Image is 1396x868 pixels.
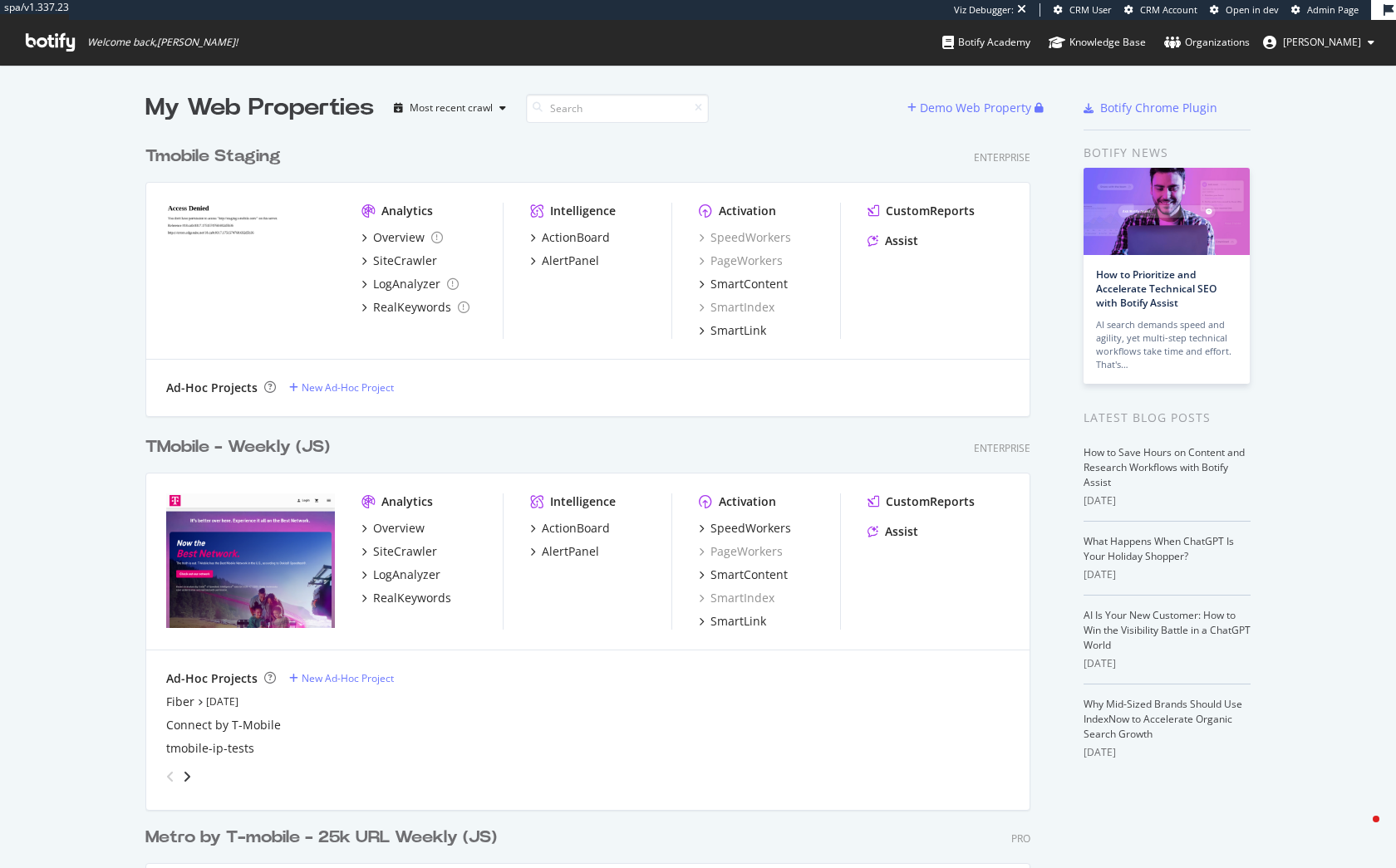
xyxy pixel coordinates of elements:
[699,566,788,583] a: SmartContent
[1226,3,1279,16] span: Open in dev
[373,276,440,292] div: LogAnalyzer
[1164,20,1250,65] a: Organizations
[373,299,451,316] div: RealKeywords
[719,493,776,510] div: Activation
[974,441,1030,455] div: Enterprise
[886,203,975,219] div: CustomReports
[954,3,1014,17] div: Viz Debugger:
[166,740,254,757] a: tmobile-ip-tests
[942,34,1030,51] div: Botify Academy
[166,717,281,733] a: Connect by T-Mobile
[974,150,1030,164] div: Enterprise
[699,253,783,269] a: PageWorkers
[1084,100,1217,116] a: Botify Chrome Plugin
[1084,567,1251,582] div: [DATE]
[710,276,788,292] div: SmartContent
[550,493,616,510] div: Intelligence
[166,493,335,628] img: t-mobile.com
[87,36,238,49] span: Welcome back, [PERSON_NAME] !
[1084,534,1234,563] a: What Happens When ChatGPT Is Your Holiday Shopper?
[145,145,288,169] a: Tmobile Staging
[181,768,193,785] div: angle-right
[361,566,440,583] a: LogAnalyzer
[289,671,394,685] a: New Ad-Hoc Project
[885,523,918,540] div: Assist
[1100,100,1217,116] div: Botify Chrome Plugin
[145,826,497,850] div: Metro by T-mobile - 25k URL Weekly (JS)
[1084,445,1245,489] a: How to Save Hours on Content and Research Workflows with Botify Assist
[1084,409,1251,427] div: Latest Blog Posts
[1084,168,1250,255] img: How to Prioritize and Accelerate Technical SEO with Botify Assist
[1096,318,1237,371] div: AI search demands speed and agility, yet multi-step technical workflows take time and effort. Tha...
[530,543,599,560] a: AlertPanel
[145,435,337,459] a: TMobile - Weekly (JS)
[361,276,459,292] a: LogAnalyzer
[1283,35,1361,49] span: kerry
[302,380,394,395] div: New Ad-Hoc Project
[166,694,194,710] div: Fiber
[381,203,433,219] div: Analytics
[1291,3,1359,17] a: Admin Page
[699,229,791,246] div: SpeedWorkers
[1084,656,1251,671] div: [DATE]
[710,613,766,630] div: SmartLink
[206,694,238,709] a: [DATE]
[885,233,918,249] div: Assist
[542,253,599,269] div: AlertPanel
[907,95,1035,121] button: Demo Web Property
[1307,3,1359,16] span: Admin Page
[542,229,610,246] div: ActionBoard
[710,520,791,537] div: SpeedWorkers
[1084,493,1251,508] div: [DATE]
[530,229,610,246] a: ActionBoard
[868,203,975,219] a: CustomReports
[1140,3,1197,16] span: CRM Account
[1069,3,1112,16] span: CRM User
[699,543,783,560] a: PageWorkers
[302,671,394,685] div: New Ad-Hoc Project
[699,520,791,537] a: SpeedWorkers
[1124,3,1197,17] a: CRM Account
[387,95,513,121] button: Most recent crawl
[1250,29,1388,56] button: [PERSON_NAME]
[710,322,766,339] div: SmartLink
[719,203,776,219] div: Activation
[1084,144,1251,162] div: Botify news
[145,826,504,850] a: Metro by T-mobile - 25k URL Weekly (JS)
[373,253,437,269] div: SiteCrawler
[530,253,599,269] a: AlertPanel
[166,203,335,337] img: tmobilestaging.com
[1084,697,1242,741] a: Why Mid-Sized Brands Should Use IndexNow to Accelerate Organic Search Growth
[361,590,451,606] a: RealKeywords
[699,590,774,606] div: SmartIndex
[373,543,437,560] div: SiteCrawler
[886,493,975,510] div: CustomReports
[160,763,181,790] div: angle-left
[1084,608,1251,652] a: AI Is Your New Customer: How to Win the Visibility Battle in a ChatGPT World
[1096,267,1217,310] a: How to Prioritize and Accelerate Technical SEO with Botify Assist
[145,145,281,169] div: Tmobile Staging
[542,520,610,537] div: ActionBoard
[166,670,258,687] div: Ad-Hoc Projects
[699,322,766,339] a: SmartLink
[1339,812,1379,851] iframe: Intercom live chat
[1164,34,1250,51] div: Organizations
[361,253,437,269] a: SiteCrawler
[699,613,766,630] a: SmartLink
[1049,34,1146,51] div: Knowledge Base
[361,543,437,560] a: SiteCrawler
[381,493,433,510] div: Analytics
[361,229,443,246] a: Overview
[166,380,258,396] div: Ad-Hoc Projects
[373,566,440,583] div: LogAnalyzer
[550,203,616,219] div: Intelligence
[1049,20,1146,65] a: Knowledge Base
[410,103,493,113] div: Most recent crawl
[373,590,451,606] div: RealKeywords
[373,520,425,537] div: Overview
[289,380,394,395] a: New Ad-Hoc Project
